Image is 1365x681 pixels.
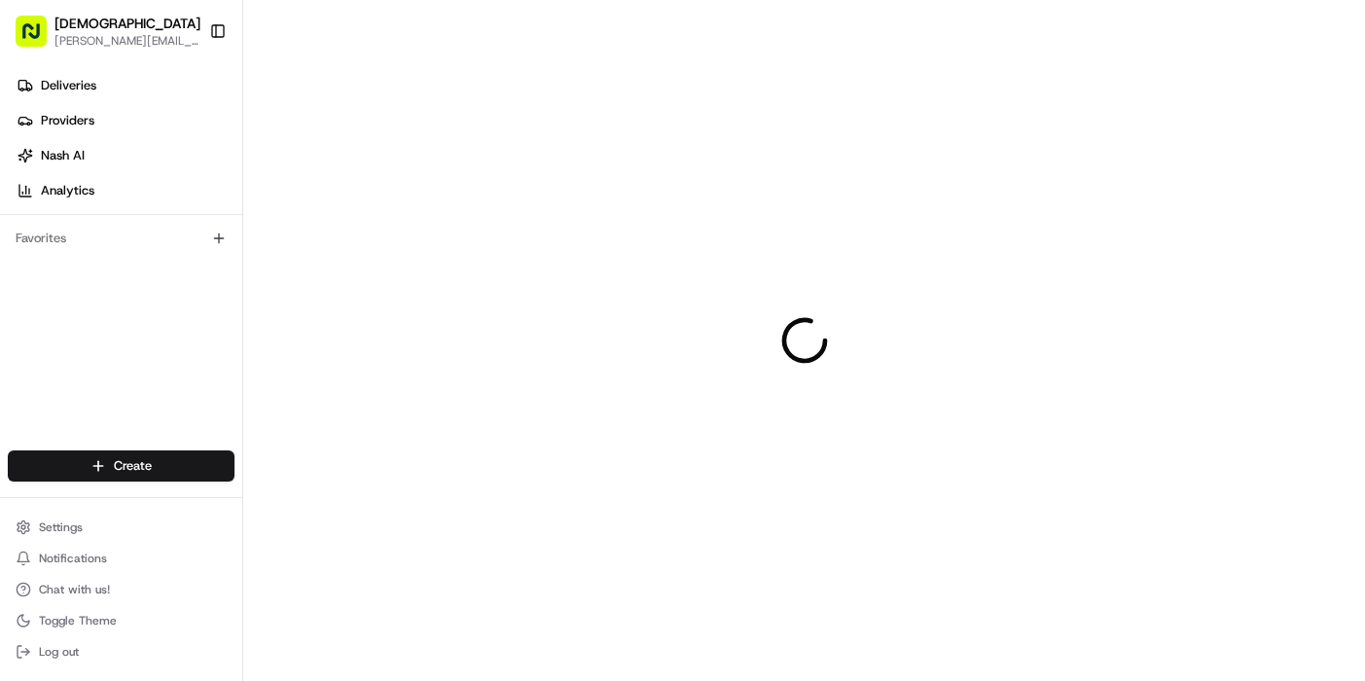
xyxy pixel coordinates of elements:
a: Analytics [8,175,242,206]
div: Favorites [8,223,234,254]
button: [PERSON_NAME][EMAIL_ADDRESS][DOMAIN_NAME] [54,33,200,49]
button: Toggle Theme [8,607,234,634]
span: Nash AI [41,147,85,164]
span: Toggle Theme [39,613,117,628]
a: Deliveries [8,70,242,101]
button: Settings [8,514,234,541]
button: [DEMOGRAPHIC_DATA][PERSON_NAME][EMAIL_ADDRESS][DOMAIN_NAME] [8,8,201,54]
button: Log out [8,638,234,665]
button: Create [8,450,234,482]
span: Notifications [39,551,107,566]
span: Chat with us! [39,582,110,597]
a: Nash AI [8,140,242,171]
a: Providers [8,105,242,136]
span: Log out [39,644,79,660]
span: Settings [39,520,83,535]
span: Deliveries [41,77,96,94]
button: Notifications [8,545,234,572]
button: [DEMOGRAPHIC_DATA] [54,14,200,33]
span: Create [114,457,152,475]
span: Providers [41,112,94,129]
button: Chat with us! [8,576,234,603]
span: Analytics [41,182,94,199]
